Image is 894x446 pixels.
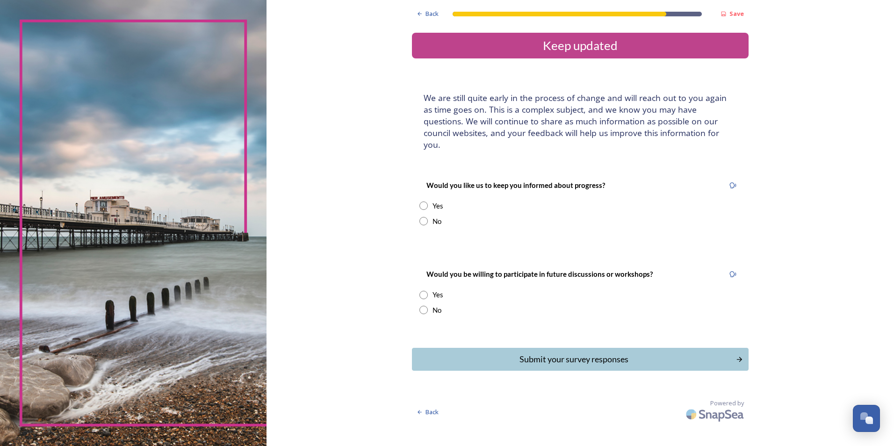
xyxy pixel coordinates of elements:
[433,201,443,211] div: Yes
[426,181,605,189] strong: Would you like us to keep you informed about progress?
[425,408,439,417] span: Back
[416,36,745,55] div: Keep updated
[729,9,744,18] strong: Save
[412,348,749,371] button: Continue
[425,9,439,18] span: Back
[433,305,441,316] div: No
[426,270,653,278] strong: Would you be willing to participate in future discussions or workshops?
[424,92,737,151] h4: We are still quite early in the process of change and will reach out to you again as time goes on...
[710,399,744,408] span: Powered by
[417,353,731,366] div: Submit your survey responses
[433,216,441,227] div: No
[683,403,749,425] img: SnapSea Logo
[853,405,880,432] button: Open Chat
[433,289,443,300] div: Yes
